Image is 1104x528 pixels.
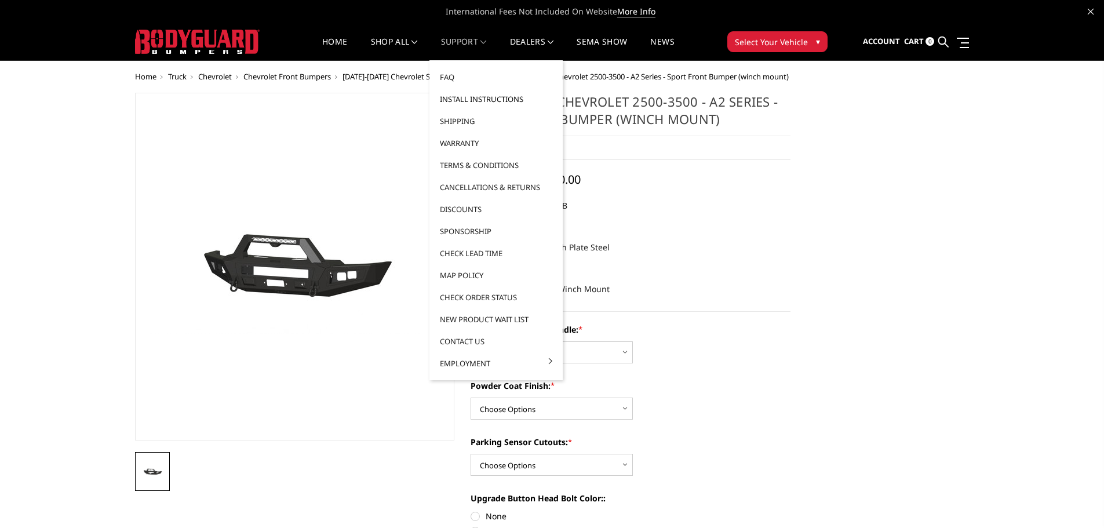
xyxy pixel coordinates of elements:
[434,330,558,352] a: Contact Us
[198,71,232,82] a: Chevrolet
[135,30,260,54] img: BODYGUARD BUMPERS
[434,352,558,374] a: Employment
[434,154,558,176] a: Terms & Conditions
[434,264,558,286] a: MAP Policy
[434,242,558,264] a: Check Lead Time
[471,93,790,136] h1: [DATE]-[DATE] Chevrolet 2500-3500 - A2 Series - Sport Front Bumper (winch mount)
[139,465,166,479] img: 2024-2025 Chevrolet 2500-3500 - A2 Series - Sport Front Bumper (winch mount)
[371,38,418,60] a: shop all
[926,37,934,46] span: 0
[727,31,828,52] button: Select Your Vehicle
[904,26,934,57] a: Cart 0
[441,38,487,60] a: Support
[135,93,455,440] a: 2024-2025 Chevrolet 2500-3500 - A2 Series - Sport Front Bumper (winch mount)
[537,279,610,300] dd: With Winch Mount
[135,71,156,82] a: Home
[434,176,558,198] a: Cancellations & Returns
[434,110,558,132] a: Shipping
[507,71,789,82] span: [DATE]-[DATE] Chevrolet 2500-3500 - A2 Series - Sport Front Bumper (winch mount)
[471,436,790,448] label: Parking Sensor Cutouts:
[471,510,790,522] label: None
[816,35,820,48] span: ▾
[434,220,558,242] a: Sponsorship
[904,36,924,46] span: Cart
[1046,472,1104,528] iframe: Chat Widget
[243,71,331,82] a: Chevrolet Front Bumpers
[471,492,790,504] label: Upgrade Button Head Bolt Color::
[434,66,558,88] a: FAQ
[863,26,900,57] a: Account
[577,38,627,60] a: SEMA Show
[510,38,554,60] a: Dealers
[650,38,674,60] a: News
[343,71,495,82] a: [DATE]-[DATE] Chevrolet Silverado 2500/3500
[434,88,558,110] a: Install Instructions
[168,71,187,82] a: Truck
[471,380,790,392] label: Powder Coat Finish:
[537,237,610,258] dd: Smooth Plate Steel
[322,38,347,60] a: Home
[434,286,558,308] a: Check Order Status
[735,36,808,48] span: Select Your Vehicle
[434,198,558,220] a: Discounts
[434,308,558,330] a: New Product Wait List
[617,6,655,17] a: More Info
[471,323,790,336] label: Camera Relocation Bundle:
[434,132,558,154] a: Warranty
[863,36,900,46] span: Account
